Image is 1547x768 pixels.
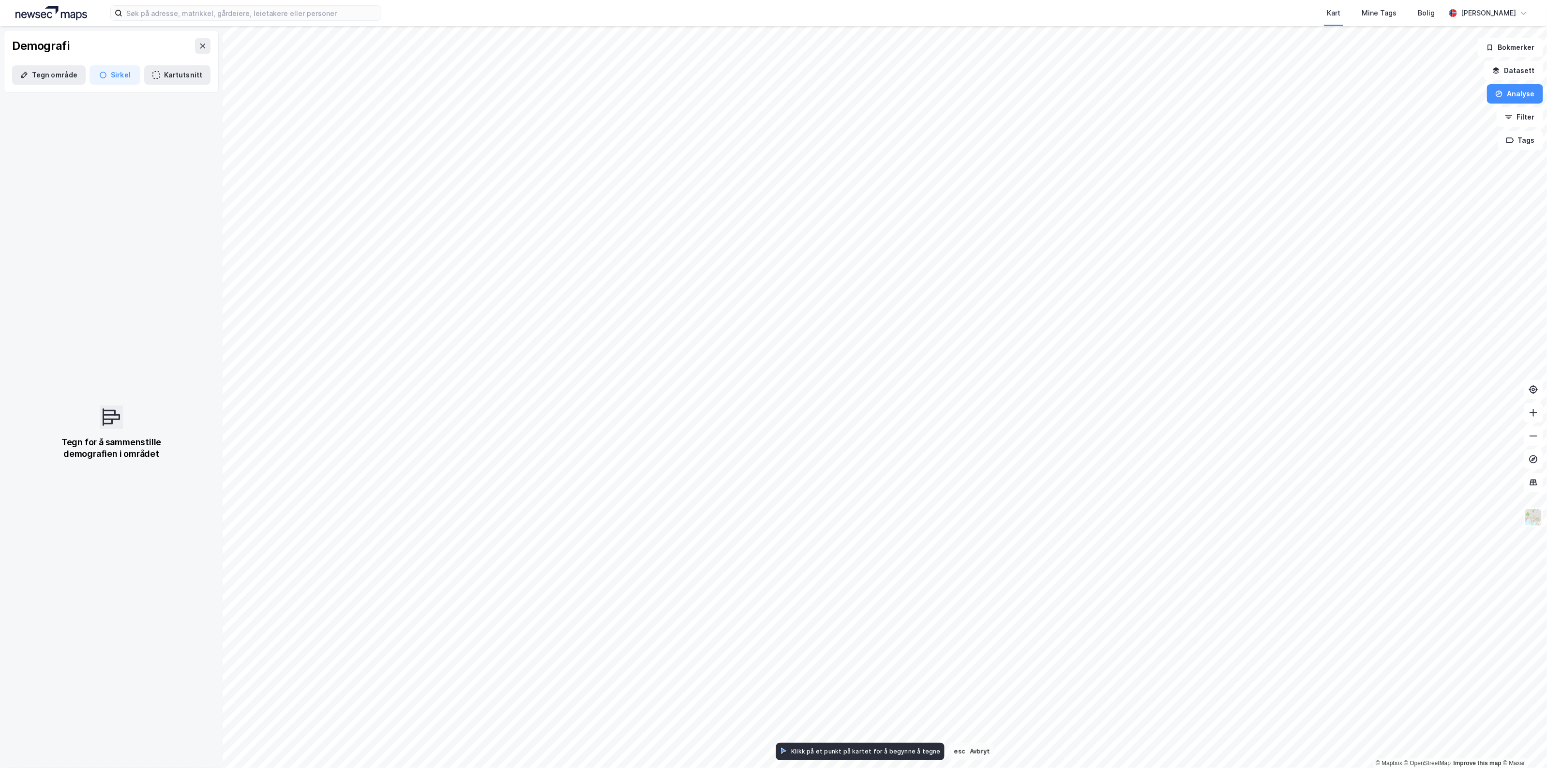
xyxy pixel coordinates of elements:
[122,6,381,20] input: Søk på adresse, matrikkel, gårdeiere, leietakere eller personer
[1499,722,1547,768] iframe: Chat Widget
[1497,107,1543,127] button: Filter
[90,65,140,85] button: Sirkel
[1404,760,1451,767] a: OpenStreetMap
[1484,61,1543,80] button: Datasett
[1418,7,1435,19] div: Bolig
[1376,760,1402,767] a: Mapbox
[1498,131,1543,150] button: Tags
[144,65,210,85] button: Kartutsnitt
[1327,7,1340,19] div: Kart
[1362,7,1397,19] div: Mine Tags
[1487,84,1543,104] button: Analyse
[1478,38,1543,57] button: Bokmerker
[1454,760,1502,767] a: Improve this map
[12,38,69,54] div: Demografi
[49,437,173,460] div: Tegn for å sammenstille demografien i området
[1461,7,1516,19] div: [PERSON_NAME]
[1524,508,1543,527] img: Z
[12,65,86,85] button: Tegn område
[15,6,87,20] img: logo.a4113a55bc3d86da70a041830d287a7e.svg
